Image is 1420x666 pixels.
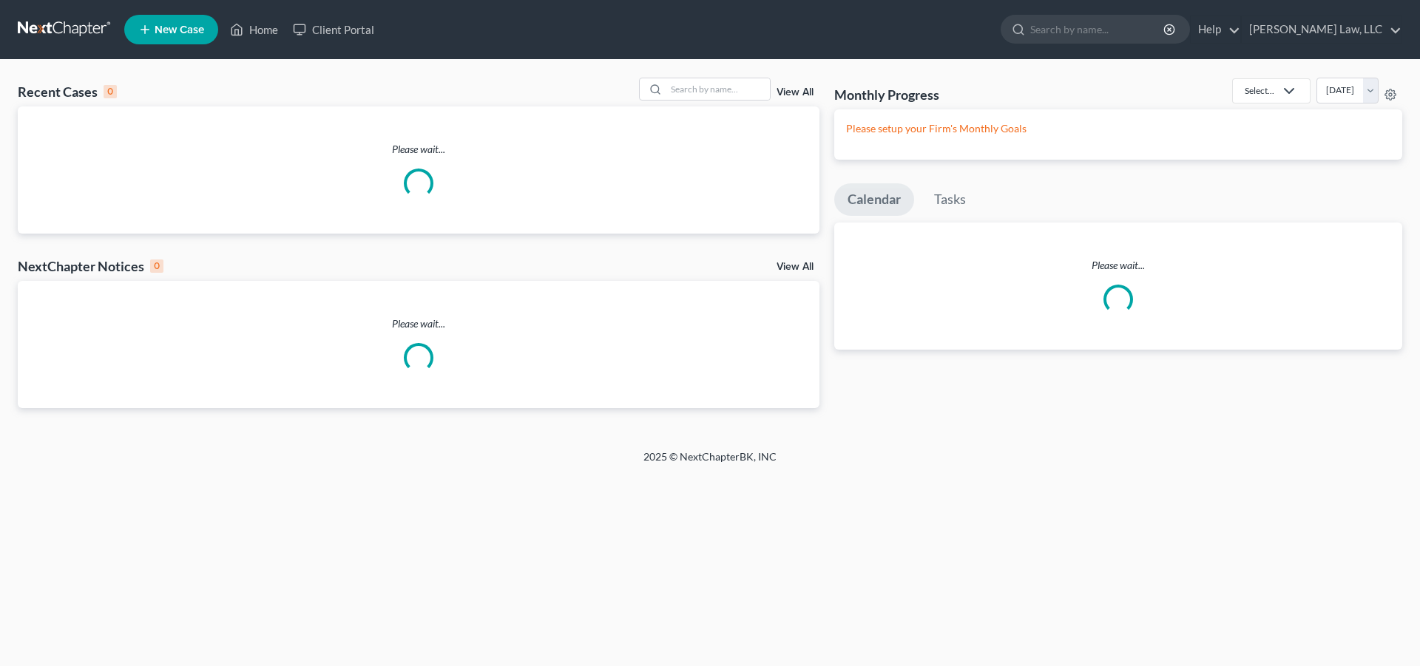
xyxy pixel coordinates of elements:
a: Tasks [921,183,979,216]
p: Please setup your Firm's Monthly Goals [846,121,1390,136]
p: Please wait... [18,316,819,331]
div: 0 [104,85,117,98]
a: Home [223,16,285,43]
a: Calendar [834,183,914,216]
div: 0 [150,259,163,273]
a: View All [777,262,814,272]
div: 2025 © NextChapterBK, INC [288,449,1132,476]
span: New Case [155,24,204,35]
p: Please wait... [18,142,819,157]
div: Recent Cases [18,83,117,101]
a: [PERSON_NAME] Law, LLC [1242,16,1402,43]
div: NextChapter Notices [18,257,163,275]
h3: Monthly Progress [834,86,939,103]
div: Select... [1245,84,1274,97]
a: View All [777,87,814,98]
input: Search by name... [666,78,770,100]
p: Please wait... [834,258,1402,273]
input: Search by name... [1030,16,1166,43]
a: Client Portal [285,16,382,43]
a: Help [1191,16,1240,43]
